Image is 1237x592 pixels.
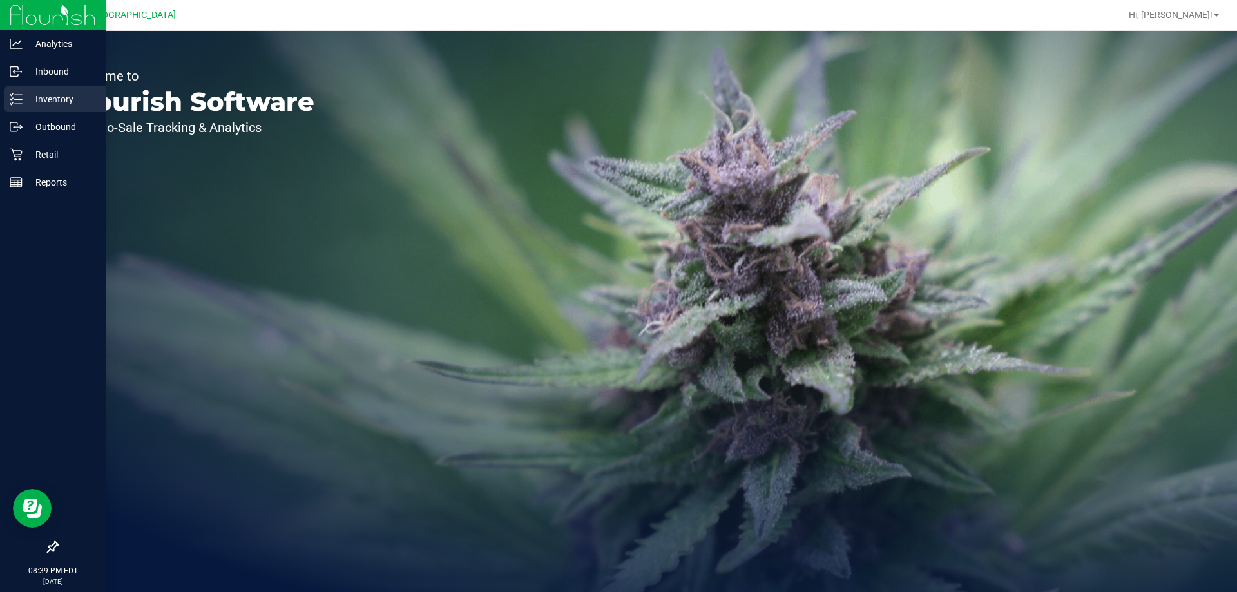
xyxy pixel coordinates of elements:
[10,176,23,189] inline-svg: Reports
[23,175,100,190] p: Reports
[13,489,52,528] iframe: Resource center
[10,37,23,50] inline-svg: Analytics
[23,119,100,135] p: Outbound
[70,70,314,82] p: Welcome to
[6,577,100,586] p: [DATE]
[70,121,314,134] p: Seed-to-Sale Tracking & Analytics
[1129,10,1213,20] span: Hi, [PERSON_NAME]!
[23,64,100,79] p: Inbound
[23,147,100,162] p: Retail
[10,65,23,78] inline-svg: Inbound
[6,565,100,577] p: 08:39 PM EDT
[10,120,23,133] inline-svg: Outbound
[10,148,23,161] inline-svg: Retail
[23,91,100,107] p: Inventory
[10,93,23,106] inline-svg: Inventory
[88,10,176,21] span: [GEOGRAPHIC_DATA]
[70,89,314,115] p: Flourish Software
[23,36,100,52] p: Analytics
